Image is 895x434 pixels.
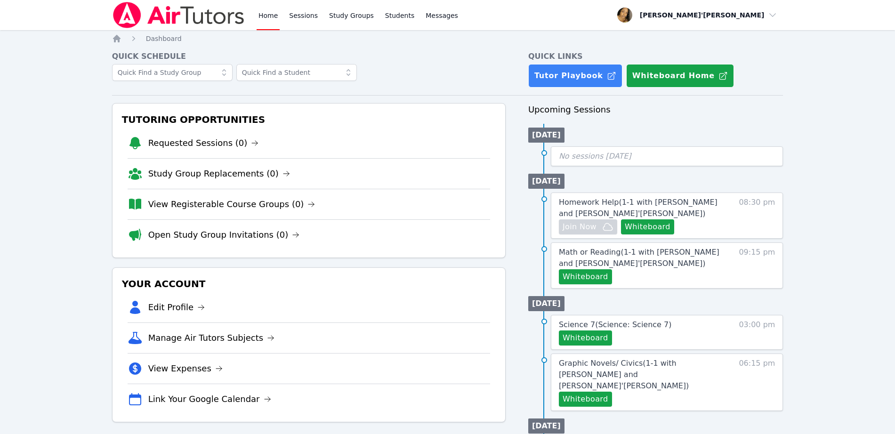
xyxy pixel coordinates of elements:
span: Join Now [563,221,597,233]
li: [DATE] [528,174,564,189]
button: Whiteboard [559,392,612,407]
span: Math or Reading ( 1-1 with [PERSON_NAME] and [PERSON_NAME]'[PERSON_NAME] ) [559,248,719,268]
a: Math or Reading(1-1 with [PERSON_NAME] and [PERSON_NAME]'[PERSON_NAME]) [559,247,721,269]
a: Tutor Playbook [528,64,622,88]
h4: Quick Links [528,51,783,62]
button: Whiteboard [559,269,612,284]
a: Link Your Google Calendar [148,393,271,406]
span: Science 7 ( Science: Science 7 ) [559,320,672,329]
span: Dashboard [146,35,182,42]
span: Messages [426,11,458,20]
input: Quick Find a Study Group [112,64,233,81]
h3: Tutoring Opportunities [120,111,498,128]
span: 03:00 pm [739,319,775,346]
a: Dashboard [146,34,182,43]
li: [DATE] [528,128,564,143]
h3: Upcoming Sessions [528,103,783,116]
button: Whiteboard [621,219,674,234]
h4: Quick Schedule [112,51,506,62]
a: View Registerable Course Groups (0) [148,198,315,211]
button: Whiteboard [559,330,612,346]
img: Air Tutors [112,2,245,28]
a: Edit Profile [148,301,205,314]
a: Manage Air Tutors Subjects [148,331,275,345]
nav: Breadcrumb [112,34,783,43]
span: 06:15 pm [739,358,775,407]
a: View Expenses [148,362,223,375]
input: Quick Find a Student [236,64,357,81]
a: Graphic Novels/ Civics(1-1 with [PERSON_NAME] and [PERSON_NAME]'[PERSON_NAME]) [559,358,721,392]
h3: Your Account [120,275,498,292]
a: Study Group Replacements (0) [148,167,290,180]
a: Requested Sessions (0) [148,137,259,150]
a: Science 7(Science: Science 7) [559,319,672,330]
a: Homework Help(1-1 with [PERSON_NAME] and [PERSON_NAME]'[PERSON_NAME]) [559,197,721,219]
span: 08:30 pm [739,197,775,234]
button: Whiteboard Home [626,64,734,88]
span: Graphic Novels/ Civics ( 1-1 with [PERSON_NAME] and [PERSON_NAME]'[PERSON_NAME] ) [559,359,689,390]
span: Homework Help ( 1-1 with [PERSON_NAME] and [PERSON_NAME]'[PERSON_NAME] ) [559,198,718,218]
li: [DATE] [528,296,564,311]
a: Open Study Group Invitations (0) [148,228,300,241]
span: No sessions [DATE] [559,152,631,161]
li: [DATE] [528,418,564,434]
span: 09:15 pm [739,247,775,284]
button: Join Now [559,219,617,234]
